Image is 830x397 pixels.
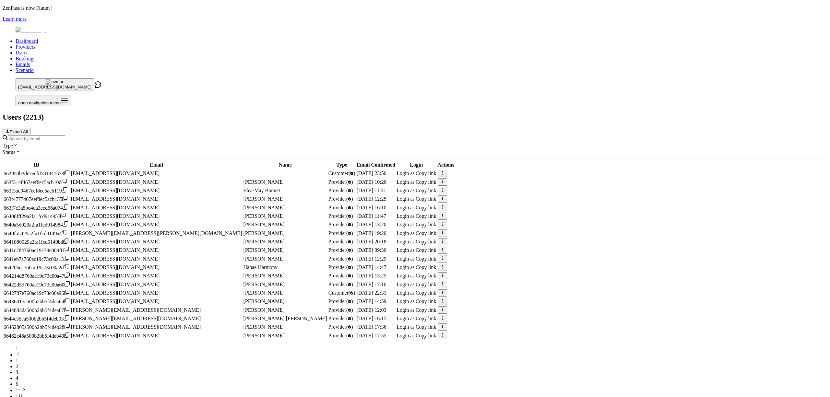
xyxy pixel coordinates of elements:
[357,256,386,262] span: [DATE] 12:29
[397,170,415,176] span: Login as
[416,213,436,219] span: Copy link
[397,264,436,270] div: |
[4,204,70,211] div: Click to copy
[243,239,285,244] span: [PERSON_NAME]
[4,179,70,185] div: Click to copy
[397,222,415,227] span: Login as
[71,205,160,210] span: [EMAIL_ADDRESS][DOMAIN_NAME]
[16,387,827,393] li: dots element
[328,273,353,278] span: validated
[357,170,386,176] span: [DATE] 23:50
[4,196,70,202] div: Click to copy
[357,290,386,296] span: [DATE] 22:31
[357,324,386,330] span: [DATE] 17:36
[416,264,436,270] span: Copy link
[71,170,160,176] span: [EMAIL_ADDRESS][DOMAIN_NAME]
[328,239,353,244] span: validated
[397,290,436,296] div: |
[243,196,285,202] span: [PERSON_NAME]
[397,196,415,202] span: Login as
[397,324,415,330] span: Login as
[397,316,436,321] div: |
[243,188,280,193] span: Elea-May Bonnet
[4,298,70,305] div: Click to copy
[71,333,160,338] span: [EMAIL_ADDRESS][DOMAIN_NAME]
[397,333,436,339] div: |
[397,307,415,313] span: Login as
[437,162,455,168] th: Actions
[397,170,436,176] div: |
[416,282,436,287] span: Copy link
[328,333,353,338] span: validated
[4,333,70,339] div: Click to copy
[397,188,436,193] div: |
[243,247,285,253] span: [PERSON_NAME]
[71,179,160,185] span: [EMAIL_ADDRESS][DOMAIN_NAME]
[4,239,70,245] div: Click to copy
[4,170,70,177] div: Click to copy
[16,369,827,375] li: pagination item 3
[416,230,436,236] span: Copy link
[4,213,70,219] div: Click to copy
[4,230,70,237] div: Click to copy
[397,239,415,244] span: Login as
[397,230,415,236] span: Login as
[328,256,353,262] span: validated
[357,213,386,219] span: [DATE] 11:47
[71,290,160,296] span: [EMAIL_ADDRESS][DOMAIN_NAME]
[71,230,242,236] span: [PERSON_NAME][EMAIL_ADDRESS][PERSON_NAME][DOMAIN_NAME]
[3,5,827,11] p: ZenPass is now Fluum !
[416,205,436,210] span: Copy link
[243,282,285,287] span: [PERSON_NAME]
[357,307,386,313] span: [DATE] 12:03
[18,85,91,89] span: [EMAIL_ADDRESS][DOMAIN_NAME]
[16,67,34,73] a: Scenario
[397,264,415,270] span: Login as
[397,282,415,287] span: Login as
[357,239,386,244] span: [DATE] 20:18
[4,315,70,322] div: Click to copy
[71,273,160,278] span: [EMAIL_ADDRESS][DOMAIN_NAME]
[328,298,353,304] span: validated
[71,188,160,193] span: [EMAIL_ADDRESS][DOMAIN_NAME]
[397,298,415,304] span: Login as
[416,170,436,176] span: Copy link
[357,188,386,193] span: [DATE] 11:31
[397,205,436,211] div: |
[243,213,285,219] span: [PERSON_NAME]
[397,222,436,228] div: |
[328,170,355,176] span: validated
[243,179,285,185] span: [PERSON_NAME]
[397,179,436,185] div: |
[397,256,436,262] div: |
[328,264,353,270] span: validated
[4,307,70,313] div: Click to copy
[16,381,827,387] li: pagination item 5
[396,162,436,168] th: Login
[397,282,436,287] div: |
[16,345,18,351] span: 1
[243,324,285,330] span: [PERSON_NAME]
[243,273,285,278] span: [PERSON_NAME]
[397,213,415,219] span: Login as
[18,100,61,105] span: open navigation menu
[357,273,386,278] span: [DATE] 15:25
[397,196,436,202] div: |
[416,316,436,321] span: Copy link
[416,239,436,244] span: Copy link
[4,256,70,262] div: Click to copy
[46,79,63,85] img: avatar
[71,264,160,270] span: [EMAIL_ADDRESS][DOMAIN_NAME]
[397,298,436,304] div: |
[416,256,436,262] span: Copy link
[71,196,160,202] span: [EMAIL_ADDRESS][DOMAIN_NAME]
[243,222,285,227] span: [PERSON_NAME]
[357,316,386,321] span: [DATE] 16:15
[4,247,70,253] div: Click to copy
[71,307,201,313] span: [PERSON_NAME][EMAIL_ADDRESS][DOMAIN_NAME]
[16,358,827,364] li: pagination item 1 active
[416,196,436,202] span: Copy link
[357,205,386,210] span: [DATE] 16:10
[328,247,353,253] span: validated
[3,149,827,155] div: Status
